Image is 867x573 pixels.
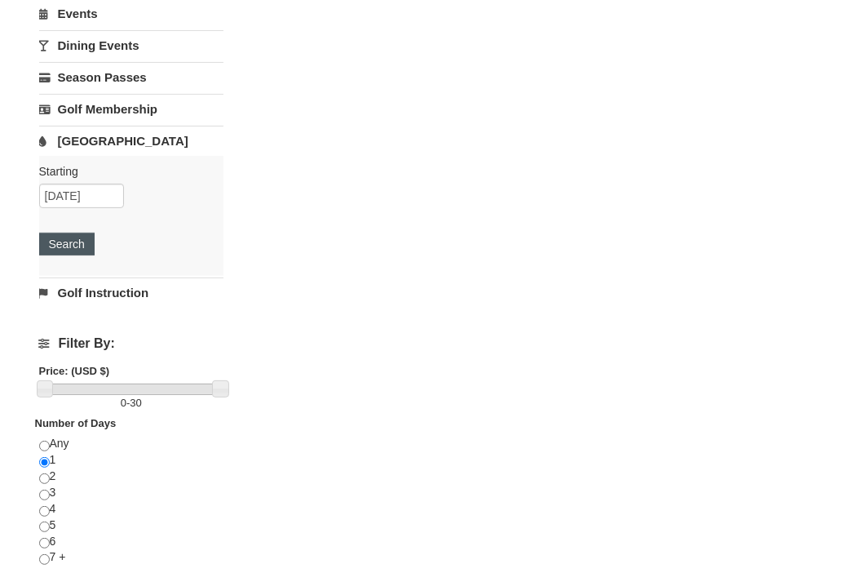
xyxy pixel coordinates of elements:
[121,397,126,409] span: 0
[39,62,224,92] a: Season Passes
[39,30,224,60] a: Dining Events
[39,395,224,411] label: -
[39,163,212,180] label: Starting
[39,94,224,124] a: Golf Membership
[39,365,110,377] strong: Price: (USD $)
[39,126,224,156] a: [GEOGRAPHIC_DATA]
[130,397,141,409] span: 30
[39,278,224,308] a: Golf Instruction
[39,233,95,255] button: Search
[39,336,224,351] h4: Filter By:
[35,417,117,429] strong: Number of Days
